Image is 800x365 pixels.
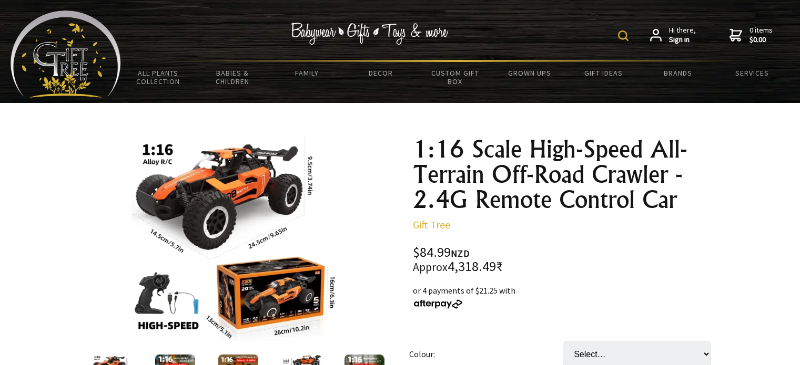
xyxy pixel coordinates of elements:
img: Babyware - Gifts - Toys and more... [11,11,121,98]
a: Babies & Children [195,62,269,92]
a: Services [715,62,789,84]
img: product search [618,30,629,41]
span: NZD [451,247,470,259]
a: Hi there,Sign in [650,26,696,44]
a: Decor [344,62,418,84]
a: Gift Ideas [566,62,641,84]
img: 1:16 Scale High-Speed All-Terrain Off-Road Crawler - 2.4G Remote Control Car [131,137,336,341]
a: 0 items$0.00 [730,26,773,44]
strong: $0.00 [750,35,773,45]
a: Custom Gift Box [418,62,492,92]
small: Approx [413,260,448,274]
a: Brands [641,62,715,84]
span: 0 items [750,25,773,44]
h1: 1:16 Scale High-Speed All-Terrain Off-Road Crawler - 2.4G Remote Control Car [413,137,720,212]
div: $84.99 4,318.49₹ [413,246,720,274]
img: Afterpay [413,299,463,309]
img: Babywear - Gifts - Toys & more [291,23,449,45]
div: or 4 payments of $21.25 with [413,284,720,309]
a: Gift Tree [413,218,450,231]
a: All Plants Collection [121,62,195,92]
a: Family [269,62,343,84]
strong: Sign in [669,35,696,45]
span: Hi there, [669,26,696,44]
a: Grown Ups [492,62,566,84]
